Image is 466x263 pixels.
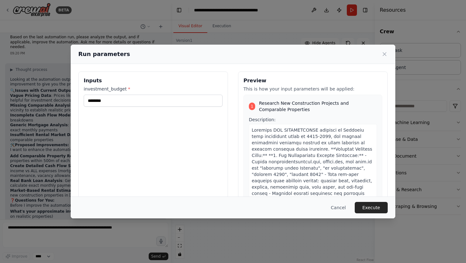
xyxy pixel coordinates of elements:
div: 1 [249,103,255,110]
p: This is how your input parameters will be applied: [243,86,382,92]
h2: Run parameters [78,50,130,59]
button: Cancel [326,202,351,213]
h3: Inputs [84,77,223,85]
span: Research New Construction Projects and Comparable Properties [259,100,377,113]
button: Execute [355,202,388,213]
label: investment_budget [84,86,223,92]
h3: Preview [243,77,382,85]
span: Description: [249,117,275,122]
